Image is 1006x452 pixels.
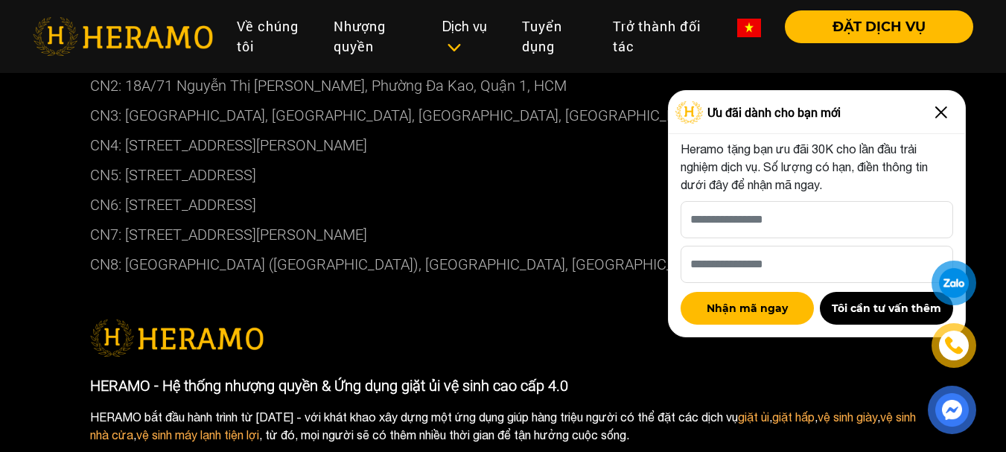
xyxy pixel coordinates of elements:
p: CN2: 18A/71 Nguyễn Thị [PERSON_NAME], Phường Đa Kao, Quận 1, HCM [90,71,917,101]
p: CN6: [STREET_ADDRESS] [90,190,917,220]
p: CN5: [STREET_ADDRESS] [90,160,917,190]
img: Close [929,101,953,124]
p: Heramo tặng bạn ưu đãi 30K cho lần đầu trải nghiệm dịch vụ. Số lượng có hạn, điền thông tin dưới ... [681,140,953,194]
a: giặt hấp [772,410,815,424]
button: Tôi cần tư vấn thêm [820,292,953,325]
a: Trở thành đối tác [601,10,725,63]
img: subToggleIcon [446,40,462,55]
a: giặt ủi [738,410,769,424]
div: Dịch vụ [442,16,498,57]
p: CN7: [STREET_ADDRESS][PERSON_NAME] [90,220,917,249]
a: Nhượng quyền [322,10,430,63]
a: Về chúng tôi [225,10,322,63]
a: vệ sinh máy lạnh tiện lợi [136,428,259,442]
img: heramo-logo.png [33,17,213,56]
img: phone-icon [946,337,962,354]
button: ĐẶT DỊCH VỤ [785,10,973,43]
span: Ưu đãi dành cho bạn mới [707,104,841,121]
p: HERAMO bắt đầu hành trình từ [DATE] - với khát khao xây dựng một ứng dụng giúp hàng triệu người c... [90,408,917,444]
a: vệ sinh giày [818,410,877,424]
img: Logo [675,101,704,124]
p: HERAMO - Hệ thống nhượng quyền & Ứng dụng giặt ủi vệ sinh cao cấp 4.0 [90,375,917,397]
button: Nhận mã ngay [681,292,814,325]
img: vn-flag.png [737,19,761,37]
a: phone-icon [934,325,974,366]
p: CN8: [GEOGRAPHIC_DATA] ([GEOGRAPHIC_DATA]), [GEOGRAPHIC_DATA], [GEOGRAPHIC_DATA] [90,249,917,279]
p: CN4: [STREET_ADDRESS][PERSON_NAME] [90,130,917,160]
a: Tuyển dụng [510,10,601,63]
p: CN3: [GEOGRAPHIC_DATA], [GEOGRAPHIC_DATA], [GEOGRAPHIC_DATA], [GEOGRAPHIC_DATA] [90,101,917,130]
a: ĐẶT DỊCH VỤ [773,20,973,34]
img: logo [90,319,264,357]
